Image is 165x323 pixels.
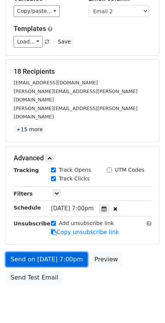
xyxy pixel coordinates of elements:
[14,36,43,48] a: Load...
[14,80,98,85] small: [EMAIL_ADDRESS][DOMAIN_NAME]
[6,270,63,285] a: Send Test Email
[14,154,151,162] h5: Advanced
[89,252,123,267] a: Preview
[51,229,119,236] a: Copy unsubscribe link
[127,287,165,323] iframe: Chat Widget
[14,67,151,76] h5: 18 Recipients
[51,205,94,212] span: [DATE] 7:00pm
[54,36,74,48] button: Save
[14,25,46,33] a: Templates
[14,205,41,211] strong: Schedule
[14,221,51,227] strong: Unsubscribe
[115,166,144,174] label: UTM Codes
[14,191,33,197] strong: Filters
[14,5,60,17] a: Copy/paste...
[59,166,91,174] label: Track Opens
[6,252,88,267] a: Send on [DATE] 7:00pm
[14,167,39,173] strong: Tracking
[14,125,45,134] a: +15 more
[59,219,114,227] label: Add unsubscribe link
[14,106,137,120] small: [PERSON_NAME][EMAIL_ADDRESS][PERSON_NAME][DOMAIN_NAME]
[14,89,137,103] small: [PERSON_NAME][EMAIL_ADDRESS][PERSON_NAME][DOMAIN_NAME]
[59,175,90,183] label: Track Clicks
